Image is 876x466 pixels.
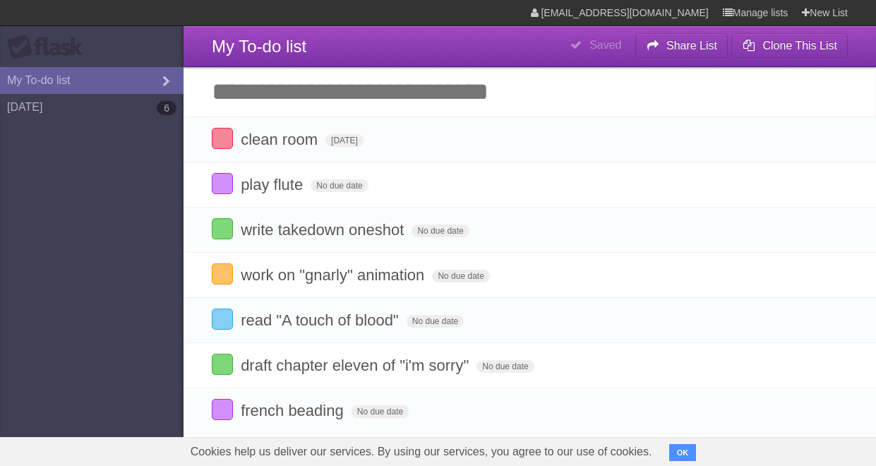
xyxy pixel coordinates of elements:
[589,39,621,51] b: Saved
[212,263,233,285] label: Done
[241,402,347,419] span: french beading
[241,131,321,148] span: clean room
[212,128,233,149] label: Done
[407,315,464,328] span: No due date
[311,179,368,192] span: No due date
[212,309,233,330] label: Done
[241,221,407,239] span: write takedown oneshot
[476,360,534,373] span: No due date
[212,218,233,239] label: Done
[212,354,233,375] label: Done
[635,33,728,59] button: Share List
[241,266,428,284] span: work on "gnarly" animation
[666,40,717,52] b: Share List
[669,444,697,461] button: OK
[241,311,402,329] span: read "A touch of blood"
[241,357,472,374] span: draft chapter eleven of "i'm sorry"
[212,173,233,194] label: Done
[432,270,489,282] span: No due date
[352,405,409,418] span: No due date
[7,35,92,60] div: Flask
[731,33,848,59] button: Clone This List
[157,101,176,115] b: 6
[412,225,469,237] span: No due date
[325,134,364,147] span: [DATE]
[762,40,837,52] b: Clone This List
[176,438,666,466] span: Cookies help us deliver our services. By using our services, you agree to our use of cookies.
[212,399,233,420] label: Done
[212,37,306,56] span: My To-do list
[241,176,306,193] span: play flute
